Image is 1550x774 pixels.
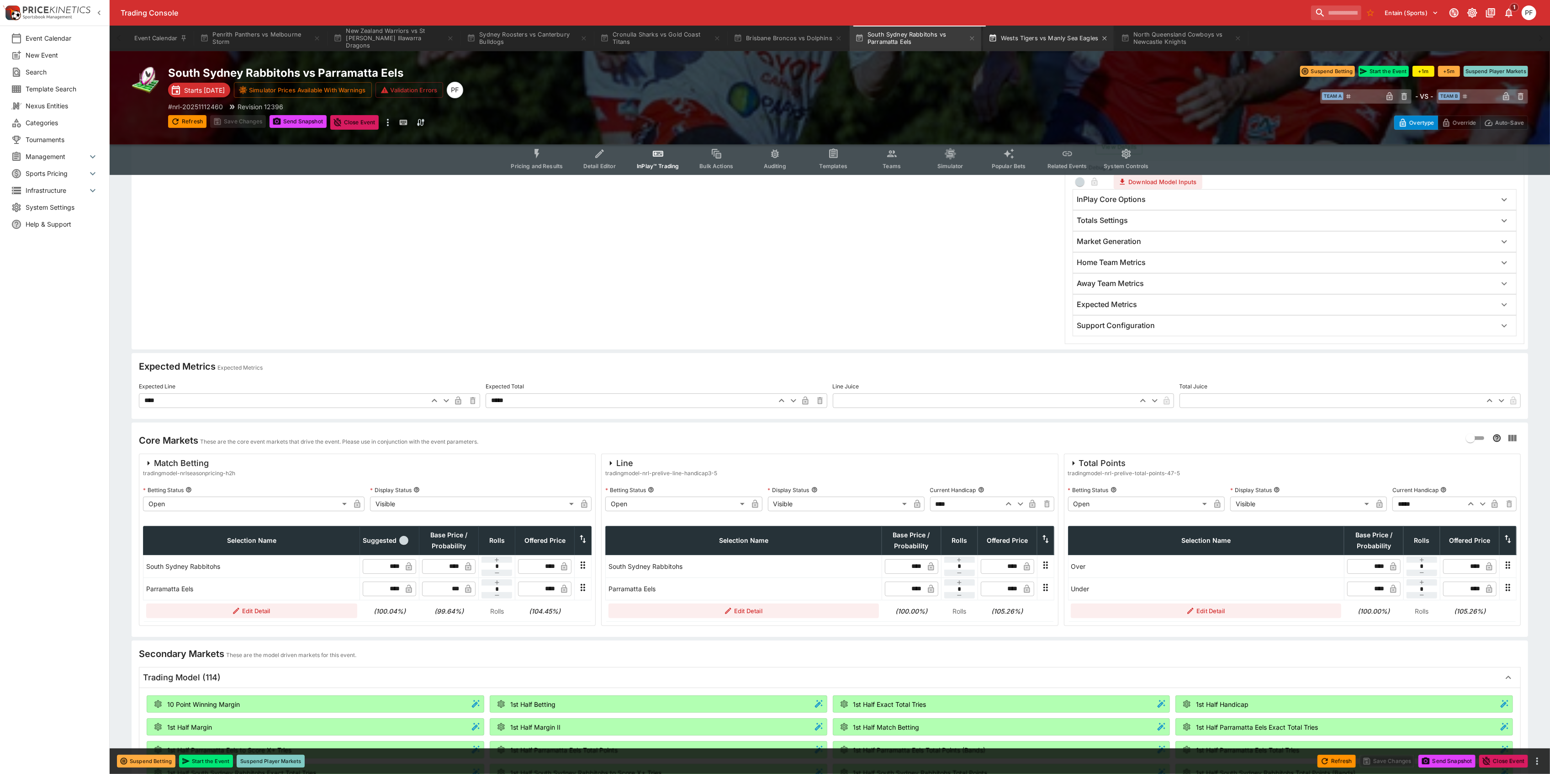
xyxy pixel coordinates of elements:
[637,163,679,170] span: InPlay™ Trading
[143,497,350,511] div: Open
[413,487,420,493] button: Display Status
[1068,469,1180,478] span: tradingmodel-nrl-prelive-total-points-47-5
[1464,5,1481,21] button: Toggle light/dark mode
[330,115,379,130] button: Close Event
[1464,66,1528,77] button: Suspend Player Markets
[26,33,98,43] span: Event Calendar
[143,526,360,555] th: Selection Name
[1196,700,1248,709] p: 1st Half Handicap
[23,15,72,19] img: Sportsbook Management
[185,487,192,493] button: Betting Status
[1077,237,1141,246] h6: Market Generation
[944,606,975,616] p: Rolls
[1311,5,1361,20] input: search
[1077,195,1146,204] h6: InPlay Core Options
[820,163,847,170] span: Templates
[1077,279,1144,288] h6: Away Team Metrics
[1440,526,1499,555] th: Offered Price
[1077,321,1155,330] h6: Support Configuration
[884,606,938,616] h6: (100.00%)
[422,606,476,616] h6: (99.64%)
[129,26,193,51] button: Event Calendar
[1438,66,1460,77] button: +5m
[510,722,561,732] p: 1st Half Margin II
[1394,116,1438,130] button: Overtype
[26,219,98,229] span: Help & Support
[1071,604,1341,618] button: Edit Detail
[1412,66,1434,77] button: +1m
[486,380,827,393] label: Expected Total
[479,526,515,555] th: Rolls
[1440,487,1447,493] button: Current Handicap
[1230,497,1372,511] div: Visible
[1116,26,1247,51] button: North Queensland Cowboys vs Newcastle Knights
[1522,5,1536,20] div: Peter Fairgrieve
[606,555,882,578] td: South Sydney Rabbitohs
[510,700,555,709] p: 1st Half Betting
[328,26,460,51] button: New Zealand Warriors vs St [PERSON_NAME] Illawarra Dragons
[1180,380,1521,393] label: Total Juice
[768,497,910,511] div: Visible
[226,651,356,660] p: These are the model driven markets for this event.
[1196,722,1318,732] p: 1st Half Parramatta Eels Exact Total Tries
[1403,526,1440,555] th: Rolls
[853,722,920,732] p: 1st Half Match Betting
[237,755,305,768] button: Suspend Player Markets
[1495,118,1524,127] p: Auto-Save
[143,555,360,578] td: South Sydney Rabbitohs
[605,486,646,494] p: Betting Status
[853,745,986,755] p: 1st Half Parramatta Eels Total Points (Bands)
[1077,216,1128,225] h6: Totals Settings
[270,115,327,128] button: Send Snapshot
[983,26,1114,51] button: Wests Tigers vs Manly Sea Eagles
[606,578,882,600] td: Parramatta Eels
[1111,487,1117,493] button: Betting Status
[1479,755,1528,768] button: Close Event
[1077,258,1146,267] h6: Home Team Metrics
[978,487,984,493] button: Current Handicap
[382,115,393,130] button: more
[1438,116,1480,130] button: Override
[1077,300,1137,309] h6: Expected Metrics
[699,163,733,170] span: Bulk Actions
[1439,92,1460,100] span: Team B
[26,118,98,127] span: Categories
[1380,5,1444,20] button: Select Tenant
[26,152,87,161] span: Management
[168,102,223,111] p: Copy To Clipboard
[992,163,1026,170] span: Popular Bets
[117,755,175,768] button: Suspend Betting
[139,360,216,372] h4: Expected Metrics
[217,363,263,372] p: Expected Metrics
[26,202,98,212] span: System Settings
[1068,578,1344,600] td: Under
[26,186,87,195] span: Infrastructure
[447,82,463,98] div: Peter Fairgrieve
[26,67,98,77] span: Search
[510,745,618,755] p: 1st Half Parramatta Eels Total Points
[1347,606,1401,616] h6: (100.00%)
[3,4,21,22] img: PriceKinetics Logo
[1274,487,1280,493] button: Display Status
[1359,66,1409,77] button: Start the Event
[419,526,479,555] th: Base Price / Probability
[26,84,98,94] span: Template Search
[1104,163,1148,170] span: System Controls
[583,163,616,170] span: Detail Editor
[1114,175,1202,189] button: Download Model Inputs
[26,169,87,178] span: Sports Pricing
[728,26,848,51] button: Brisbane Broncos vs Dolphins
[1068,486,1109,494] p: Betting Status
[1446,5,1462,21] button: Connected to PK
[595,26,726,51] button: Cronulla Sharks vs Gold Coast Titans
[167,722,212,732] p: 1st Half Margin
[167,700,240,709] p: 10 Point Winning Margin
[605,469,717,478] span: tradingmodel-nrl-prelive-line-handicap3-5
[1480,116,1528,130] button: Auto-Save
[850,26,981,51] button: South Sydney Rabbitohs vs Parramatta Eels
[1418,755,1476,768] button: Send Snapshot
[184,85,225,95] p: Starts [DATE]
[605,458,717,469] div: Line
[648,487,654,493] button: Betting Status
[1230,486,1272,494] p: Display Status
